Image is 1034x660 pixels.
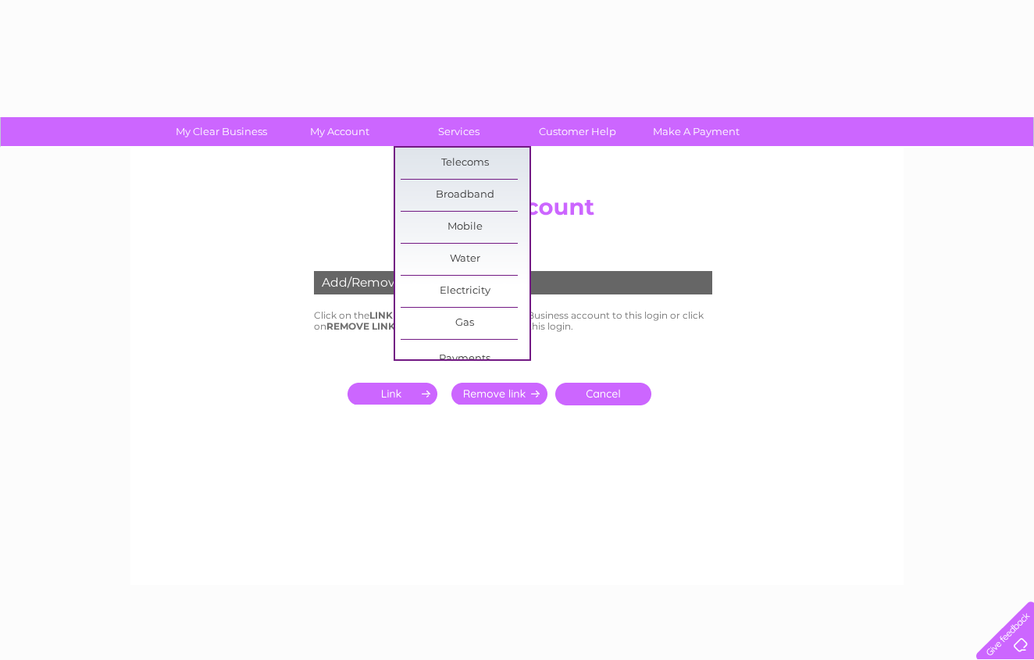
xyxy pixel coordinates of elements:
a: Services [394,117,523,146]
a: Telecoms [401,148,529,179]
a: My Clear Business [157,117,286,146]
a: Electricity [401,276,529,307]
input: Submit [348,383,444,405]
a: Make A Payment [632,117,761,146]
input: Submit [451,383,547,405]
td: Click on the button to add another Clear Business account to this login or click on to remove an ... [310,306,724,336]
div: Add/Remove Link [314,271,712,294]
b: LINK [369,309,393,321]
b: REMOVE LINK [326,320,395,332]
a: Water [401,244,529,275]
a: Cancel [555,383,651,405]
a: Customer Help [513,117,642,146]
a: Broadband [401,180,529,211]
a: Mobile [401,212,529,243]
a: My Account [276,117,405,146]
a: Gas [401,308,529,339]
a: Payments [401,344,529,375]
